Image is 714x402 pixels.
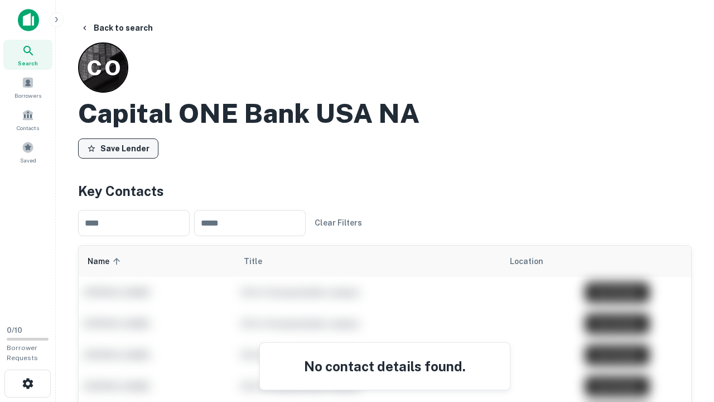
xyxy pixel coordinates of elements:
span: Contacts [17,123,39,132]
a: Saved [3,137,52,167]
button: Clear Filters [310,213,366,233]
button: Back to search [76,18,157,38]
img: capitalize-icon.png [18,9,39,31]
h2: Capital ONE Bank USA NA [78,97,419,130]
a: Borrowers [3,72,52,102]
a: Contacts [3,104,52,135]
a: Search [3,40,52,70]
span: Search [18,59,38,68]
span: Borrowers [15,91,41,100]
span: 0 / 10 [7,326,22,334]
span: Borrower Requests [7,344,38,362]
iframe: Chat Widget [658,313,714,366]
button: Save Lender [78,138,158,159]
h4: No contact details found. [273,356,496,376]
p: C O [86,52,120,84]
h4: Key Contacts [78,181,692,201]
span: Saved [20,156,36,165]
